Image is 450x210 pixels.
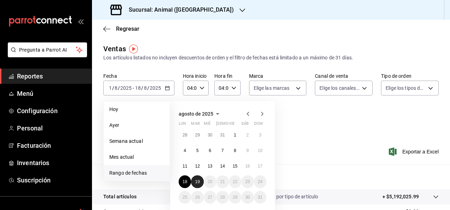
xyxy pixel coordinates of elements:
[258,179,262,184] abbr: 24 de agosto de 2025
[195,133,200,138] abbr: 29 de julio de 2025
[103,54,439,62] div: Los artículos listados no incluyen descuentos de orden y el filtro de fechas está limitado a un m...
[179,144,191,157] button: 4 de agosto de 2025
[109,169,164,177] span: Rango de fechas
[258,148,262,153] abbr: 10 de agosto de 2025
[17,71,86,81] span: Reportes
[209,148,211,153] abbr: 6 de agosto de 2025
[382,193,419,200] p: + $5,192,025.99
[17,175,86,185] span: Suscripción
[179,160,191,173] button: 11 de agosto de 2025
[183,195,187,200] abbr: 25 de agosto de 2025
[114,85,118,91] input: --
[191,129,203,141] button: 29 de julio de 2025
[216,121,258,129] abbr: jueves
[208,179,212,184] abbr: 20 de agosto de 2025
[78,18,83,24] button: open_drawer_menu
[204,129,216,141] button: 30 de julio de 2025
[133,85,134,91] span: -
[245,179,250,184] abbr: 23 de agosto de 2025
[254,160,266,173] button: 17 de agosto de 2025
[112,85,114,91] span: /
[183,74,209,78] label: Hora inicio
[220,133,225,138] abbr: 31 de julio de 2025
[241,191,254,204] button: 30 de agosto de 2025
[204,121,210,129] abbr: miércoles
[233,164,237,169] abbr: 15 de agosto de 2025
[246,148,249,153] abbr: 9 de agosto de 2025
[245,195,250,200] abbr: 30 de agosto de 2025
[195,179,200,184] abbr: 19 de agosto de 2025
[220,164,225,169] abbr: 14 de agosto de 2025
[233,195,237,200] abbr: 29 de agosto de 2025
[179,110,222,118] button: agosto de 2025
[386,84,426,92] span: Elige los tipos de orden
[179,129,191,141] button: 28 de julio de 2025
[123,6,234,14] h3: Sucursal: Animal ([GEOGRAPHIC_DATA])
[17,158,86,168] span: Inventarios
[17,141,86,150] span: Facturación
[254,191,266,204] button: 31 de agosto de 2025
[254,144,266,157] button: 10 de agosto de 2025
[229,129,241,141] button: 1 de agosto de 2025
[129,45,138,53] img: Tooltip marker
[109,122,164,129] span: Ayer
[249,74,307,78] label: Marca
[5,51,87,59] a: Pregunta a Parrot AI
[109,106,164,113] span: Hoy
[390,147,439,156] button: Exportar a Excel
[183,164,187,169] abbr: 11 de agosto de 2025
[103,25,139,32] button: Regresar
[229,144,241,157] button: 8 de agosto de 2025
[109,138,164,145] span: Semana actual
[229,160,241,173] button: 15 de agosto de 2025
[214,74,240,78] label: Hora fin
[179,111,213,117] span: agosto de 2025
[196,148,199,153] abbr: 5 de agosto de 2025
[204,160,216,173] button: 13 de agosto de 2025
[191,121,200,129] abbr: martes
[118,85,120,91] span: /
[109,85,112,91] input: --
[17,123,86,133] span: Personal
[103,43,126,54] div: Ventas
[135,85,141,91] input: --
[234,148,236,153] abbr: 8 de agosto de 2025
[259,133,261,138] abbr: 3 de agosto de 2025
[191,191,203,204] button: 26 de agosto de 2025
[254,175,266,188] button: 24 de agosto de 2025
[204,191,216,204] button: 27 de agosto de 2025
[141,85,143,91] span: /
[191,144,203,157] button: 5 de agosto de 2025
[8,42,87,57] button: Pregunta a Parrot AI
[216,129,229,141] button: 31 de julio de 2025
[116,25,139,32] span: Regresar
[179,191,191,204] button: 25 de agosto de 2025
[195,195,200,200] abbr: 26 de agosto de 2025
[183,179,187,184] abbr: 18 de agosto de 2025
[241,129,254,141] button: 2 de agosto de 2025
[254,84,290,92] span: Elige las marcas
[204,144,216,157] button: 6 de agosto de 2025
[241,160,254,173] button: 16 de agosto de 2025
[233,179,237,184] abbr: 22 de agosto de 2025
[258,195,262,200] abbr: 31 de agosto de 2025
[254,129,266,141] button: 3 de agosto de 2025
[234,133,236,138] abbr: 1 de agosto de 2025
[147,85,149,91] span: /
[103,193,137,200] p: Total artículos
[191,160,203,173] button: 12 de agosto de 2025
[245,164,250,169] abbr: 16 de agosto de 2025
[220,195,225,200] abbr: 28 de agosto de 2025
[17,89,86,98] span: Menú
[254,121,263,129] abbr: domingo
[216,191,229,204] button: 28 de agosto de 2025
[149,85,161,91] input: ----
[195,164,200,169] abbr: 12 de agosto de 2025
[19,46,76,54] span: Pregunta a Parrot AI
[191,175,203,188] button: 19 de agosto de 2025
[103,74,174,78] label: Fecha
[179,175,191,188] button: 18 de agosto de 2025
[183,133,187,138] abbr: 28 de julio de 2025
